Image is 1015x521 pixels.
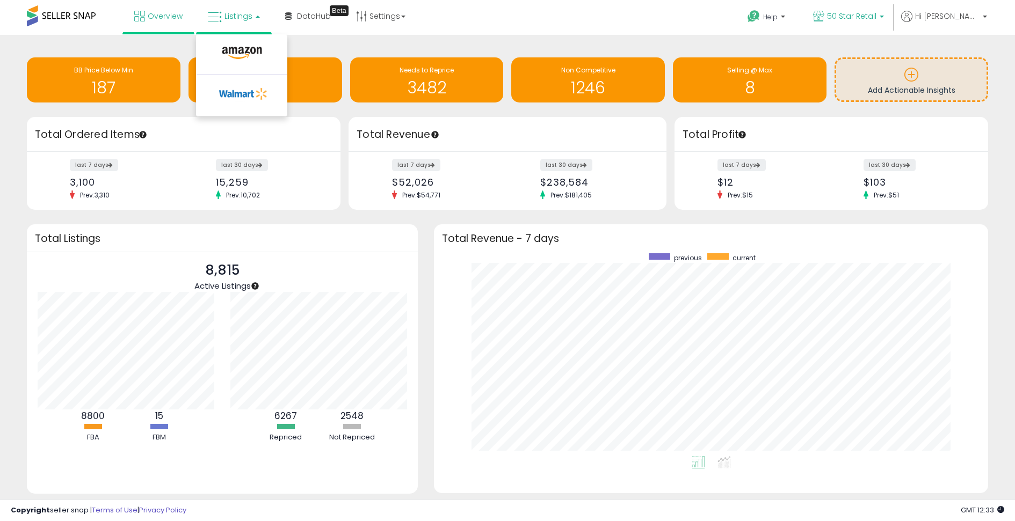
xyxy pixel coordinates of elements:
[11,505,186,516] div: seller snap | |
[673,57,827,102] a: Selling @ Max 8
[216,159,268,171] label: last 30 days
[32,79,175,97] h1: 187
[864,159,916,171] label: last 30 days
[517,79,659,97] h1: 1246
[75,190,115,200] span: Prev: 3,310
[92,505,137,515] a: Terms of Use
[678,79,821,97] h1: 8
[722,190,758,200] span: Prev: $15
[194,260,251,281] p: 8,815
[74,65,133,75] span: BB Price Below Min
[35,234,410,243] h3: Total Listings
[81,409,105,422] b: 8800
[397,190,446,200] span: Prev: $54,771
[901,11,987,35] a: Hi [PERSON_NAME]
[139,505,186,515] a: Privacy Policy
[747,10,760,23] i: Get Help
[194,280,251,291] span: Active Listings
[739,2,796,35] a: Help
[392,177,499,188] div: $52,026
[224,11,252,21] span: Listings
[155,409,163,422] b: 15
[356,79,498,97] h1: 3482
[194,79,337,97] h1: 104
[561,65,615,75] span: Non Competitive
[148,11,183,21] span: Overview
[717,177,823,188] div: $12
[11,505,50,515] strong: Copyright
[320,432,384,443] div: Not Repriced
[717,159,766,171] label: last 7 days
[340,409,364,422] b: 2548
[357,127,658,142] h3: Total Revenue
[674,253,702,262] span: previous
[127,432,191,443] div: FBM
[350,57,504,102] a: Needs to Reprice 3482
[27,57,180,102] a: BB Price Below Min 187
[836,59,987,100] a: Add Actionable Insights
[727,65,772,75] span: Selling @ Max
[70,177,176,188] div: 3,100
[330,5,349,16] div: Tooltip anchor
[35,127,332,142] h3: Total Ordered Items
[868,85,955,96] span: Add Actionable Insights
[297,11,331,21] span: DataHub
[763,12,778,21] span: Help
[545,190,597,200] span: Prev: $181,405
[70,159,118,171] label: last 7 days
[274,409,297,422] b: 6267
[868,190,904,200] span: Prev: $51
[442,234,980,243] h3: Total Revenue - 7 days
[216,177,322,188] div: 15,259
[250,281,260,291] div: Tooltip anchor
[864,177,969,188] div: $103
[827,11,876,21] span: 50 Star Retail
[540,177,648,188] div: $238,584
[961,505,1004,515] span: 2025-09-11 12:33 GMT
[511,57,665,102] a: Non Competitive 1246
[221,190,265,200] span: Prev: 10,702
[138,130,148,140] div: Tooltip anchor
[540,159,592,171] label: last 30 days
[392,159,440,171] label: last 7 days
[430,130,440,140] div: Tooltip anchor
[189,57,342,102] a: Inventory Age 104
[400,65,454,75] span: Needs to Reprice
[737,130,747,140] div: Tooltip anchor
[61,432,125,443] div: FBA
[733,253,756,262] span: current
[253,432,318,443] div: Repriced
[915,11,980,21] span: Hi [PERSON_NAME]
[683,127,980,142] h3: Total Profit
